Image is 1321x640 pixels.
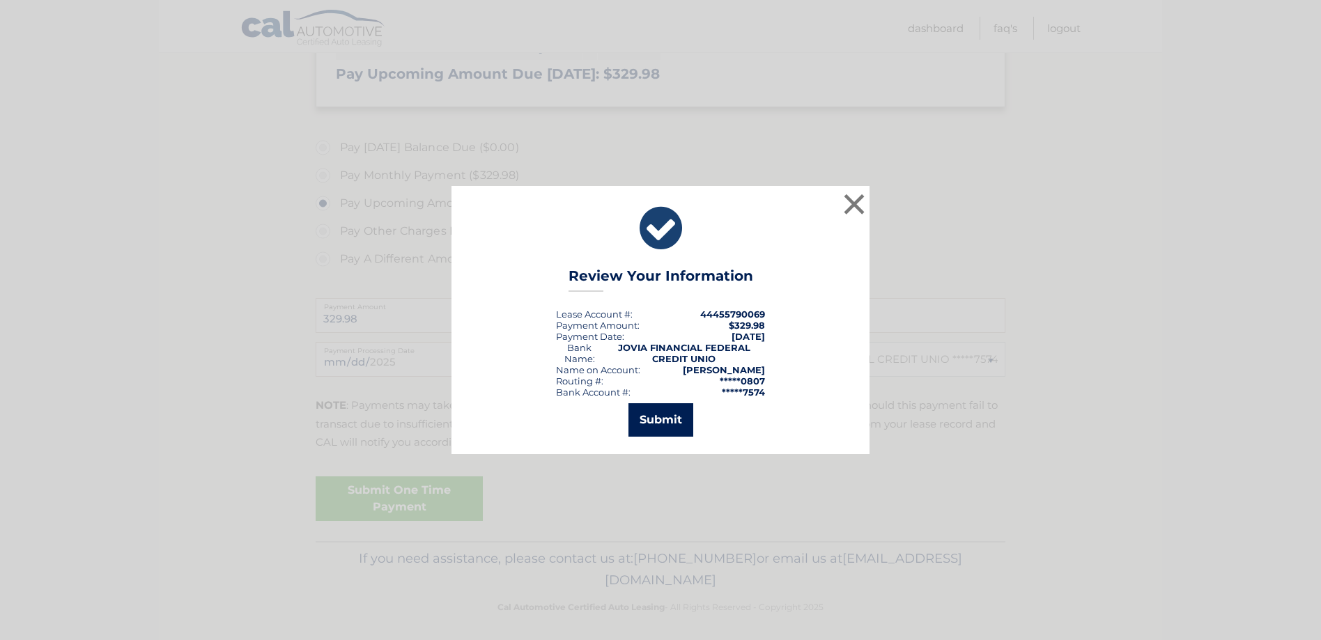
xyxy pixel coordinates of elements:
[556,331,624,342] div: :
[556,320,640,331] div: Payment Amount:
[556,331,622,342] span: Payment Date
[700,309,765,320] strong: 44455790069
[556,375,603,387] div: Routing #:
[618,342,750,364] strong: JOVIA FINANCIAL FEDERAL CREDIT UNIO
[729,320,765,331] span: $329.98
[628,403,693,437] button: Submit
[683,364,765,375] strong: [PERSON_NAME]
[556,342,603,364] div: Bank Name:
[556,387,631,398] div: Bank Account #:
[556,364,640,375] div: Name on Account:
[556,309,633,320] div: Lease Account #:
[569,267,753,292] h3: Review Your Information
[732,331,765,342] span: [DATE]
[840,190,868,218] button: ×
